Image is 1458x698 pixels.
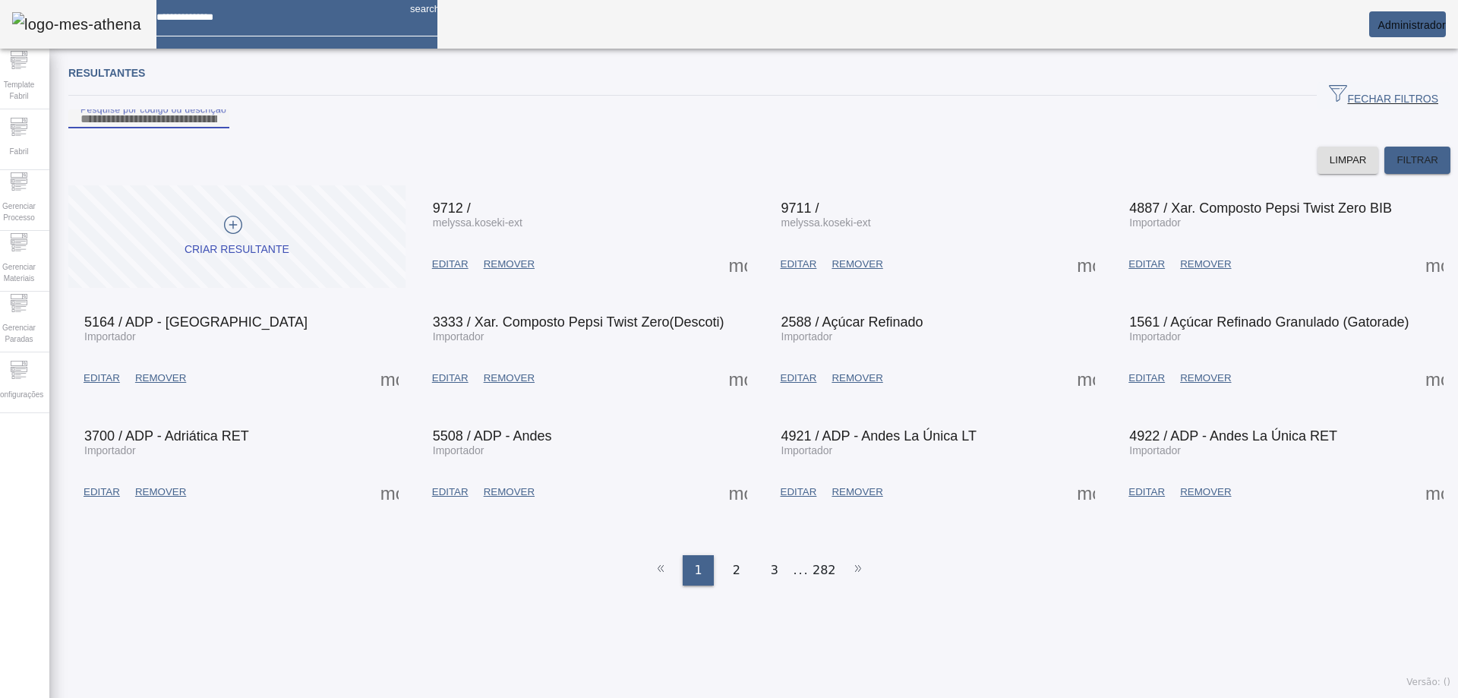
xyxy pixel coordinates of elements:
button: CRIAR RESULTANTE [68,185,406,288]
span: REMOVER [484,371,535,386]
span: 3 [771,561,778,580]
span: EDITAR [84,485,120,500]
span: EDITAR [432,371,469,386]
mat-label: Pesquise por código ou descrição [80,104,226,114]
span: Importador [781,444,833,456]
button: Mais [1072,251,1100,278]
button: REMOVER [824,251,890,278]
span: melyssa.koseki-ext [781,216,871,229]
span: Administrador [1378,19,1446,31]
span: FILTRAR [1396,153,1438,168]
button: REMOVER [476,365,542,392]
div: CRIAR RESULTANTE [185,242,289,257]
span: EDITAR [432,485,469,500]
button: Mais [1421,478,1448,506]
span: 3333 / Xar. Composto Pepsi Twist Zero(Descoti) [433,314,724,330]
button: Mais [376,365,403,392]
span: REMOVER [135,371,186,386]
button: REMOVER [476,251,542,278]
button: EDITAR [773,478,825,506]
button: EDITAR [76,365,128,392]
span: EDITAR [432,257,469,272]
span: 9712 / [433,201,471,216]
span: Importador [84,330,136,343]
button: EDITAR [424,251,476,278]
span: 9711 / [781,201,819,216]
span: 4921 / ADP - Andes La Única LT [781,428,977,444]
button: EDITAR [76,478,128,506]
button: Mais [1072,478,1100,506]
span: 2588 / Açúcar Refinado [781,314,923,330]
button: REMOVER [824,478,890,506]
button: EDITAR [773,365,825,392]
button: EDITAR [1121,251,1172,278]
button: REMOVER [1172,365,1239,392]
span: LIMPAR [1330,153,1367,168]
button: Mais [1072,365,1100,392]
button: REMOVER [1172,251,1239,278]
span: 1561 / Açúcar Refinado Granulado (Gatorade) [1129,314,1409,330]
span: REMOVER [832,371,882,386]
span: REMOVER [484,485,535,500]
button: EDITAR [1121,478,1172,506]
button: LIMPAR [1318,147,1379,174]
img: logo-mes-athena [12,12,141,36]
button: REMOVER [128,365,194,392]
button: REMOVER [128,478,194,506]
button: Mais [724,365,752,392]
span: Importador [781,330,833,343]
span: Importador [1129,216,1181,229]
span: 5508 / ADP - Andes [433,428,552,444]
li: 282 [813,555,836,586]
button: Mais [1421,251,1448,278]
span: EDITAR [781,485,817,500]
span: REMOVER [484,257,535,272]
span: Importador [84,444,136,456]
span: REMOVER [1180,371,1231,386]
span: Resultantes [68,67,145,79]
span: REMOVER [832,257,882,272]
span: EDITAR [1128,257,1165,272]
span: REMOVER [135,485,186,500]
span: EDITAR [84,371,120,386]
span: 3700 / ADP - Adriática RET [84,428,249,444]
span: EDITAR [781,257,817,272]
span: REMOVER [832,485,882,500]
span: FECHAR FILTROS [1329,84,1438,107]
span: Importador [433,330,484,343]
button: EDITAR [773,251,825,278]
li: ... [794,555,809,586]
button: Mais [376,478,403,506]
button: EDITAR [424,478,476,506]
span: REMOVER [1180,257,1231,272]
span: Importador [1129,444,1181,456]
span: Fabril [5,141,33,162]
button: REMOVER [824,365,890,392]
span: Versão: () [1406,677,1450,687]
span: 4887 / Xar. Composto Pepsi Twist Zero BIB [1129,201,1392,216]
button: Mais [724,251,752,278]
button: FECHAR FILTROS [1317,82,1450,109]
span: 5164 / ADP - [GEOGRAPHIC_DATA] [84,314,308,330]
span: EDITAR [1128,371,1165,386]
button: FILTRAR [1384,147,1450,174]
span: EDITAR [781,371,817,386]
button: REMOVER [1172,478,1239,506]
span: melyssa.koseki-ext [433,216,522,229]
span: 2 [733,561,740,580]
span: 4922 / ADP - Andes La Única RET [1129,428,1337,444]
span: REMOVER [1180,485,1231,500]
button: EDITAR [424,365,476,392]
button: Mais [724,478,752,506]
button: Mais [1421,365,1448,392]
span: Importador [1129,330,1181,343]
span: Importador [433,444,484,456]
button: REMOVER [476,478,542,506]
button: EDITAR [1121,365,1172,392]
span: EDITAR [1128,485,1165,500]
